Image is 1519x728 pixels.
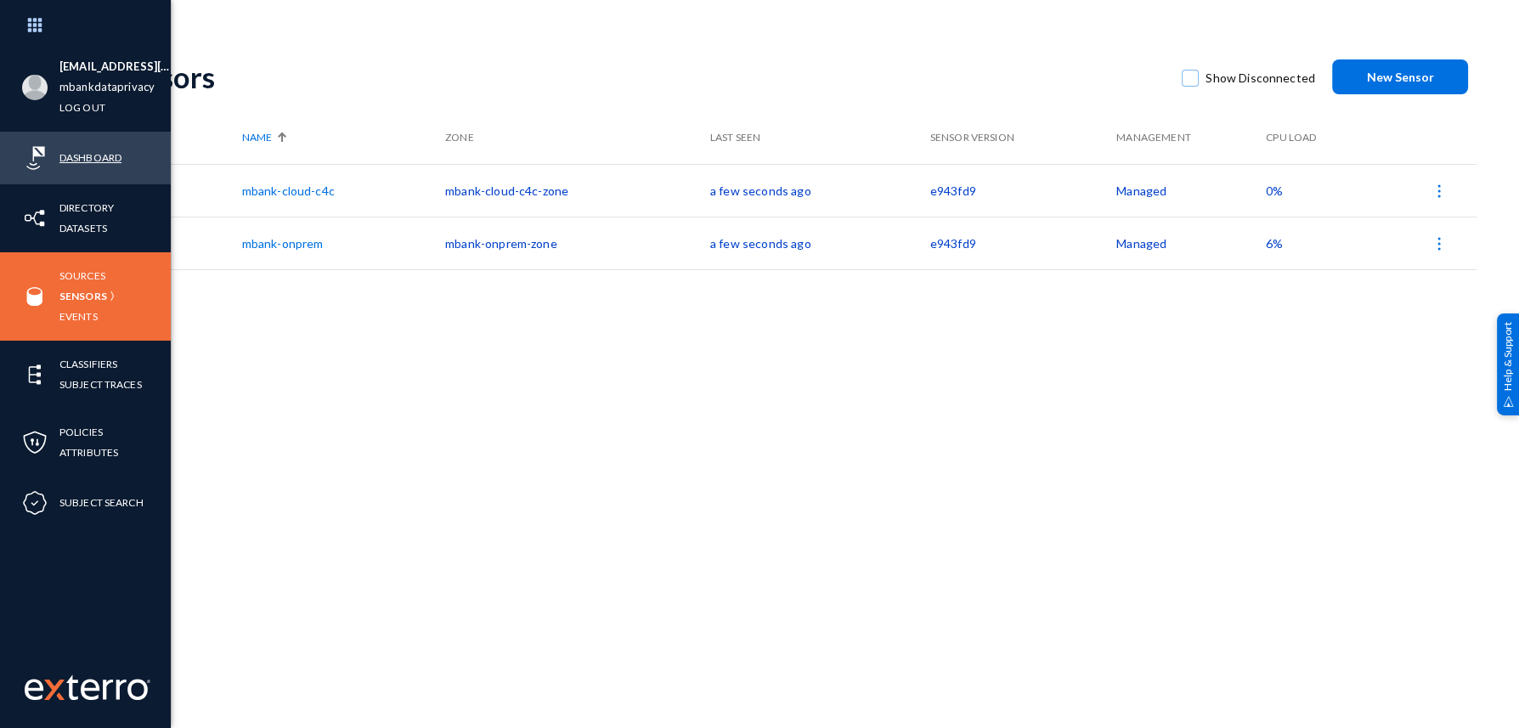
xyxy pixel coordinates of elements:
[59,493,144,512] a: Subject Search
[59,266,105,285] a: Sources
[930,164,1117,217] td: e943fd9
[59,354,117,374] a: Classifiers
[59,307,98,326] a: Events
[59,57,171,77] li: [EMAIL_ADDRESS][DOMAIN_NAME]
[1116,217,1266,269] td: Managed
[445,164,710,217] td: mbank-cloud-c4c-zone
[242,130,437,145] div: Name
[930,111,1117,164] th: Sensor Version
[112,59,1165,94] div: Sensors
[59,98,105,117] a: Log out
[59,198,114,217] a: Directory
[59,443,118,462] a: Attributes
[22,75,48,100] img: blank-profile-picture.png
[1266,236,1283,251] span: 6%
[710,111,930,164] th: Last Seen
[59,148,121,167] a: Dashboard
[710,217,930,269] td: a few seconds ago
[1503,396,1514,407] img: help_support.svg
[1431,235,1448,252] img: icon-more.svg
[1431,183,1448,200] img: icon-more.svg
[1497,313,1519,415] div: Help & Support
[22,206,48,231] img: icon-inventory.svg
[22,145,48,171] img: icon-risk-sonar.svg
[25,674,150,700] img: exterro-work-mark.svg
[445,217,710,269] td: mbank-onprem-zone
[242,236,324,251] a: mbank-onprem
[22,490,48,516] img: icon-compliance.svg
[59,77,155,97] a: mbankdataprivacy
[1206,65,1315,91] span: Show Disconnected
[1116,111,1266,164] th: Management
[44,680,65,700] img: exterro-logo.svg
[22,430,48,455] img: icon-policies.svg
[22,362,48,387] img: icon-elements.svg
[710,164,930,217] td: a few seconds ago
[59,286,107,306] a: Sensors
[112,111,242,164] th: Status
[445,111,710,164] th: Zone
[59,422,103,442] a: Policies
[930,217,1117,269] td: e943fd9
[242,130,272,145] span: Name
[1332,59,1468,94] button: New Sensor
[1367,70,1434,84] span: New Sensor
[242,183,335,198] a: mbank-cloud-c4c
[1116,164,1266,217] td: Managed
[59,375,142,394] a: Subject Traces
[22,284,48,309] img: icon-sources.svg
[9,7,60,43] img: app launcher
[1266,111,1367,164] th: CPU Load
[1266,183,1283,198] span: 0%
[59,218,107,238] a: Datasets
